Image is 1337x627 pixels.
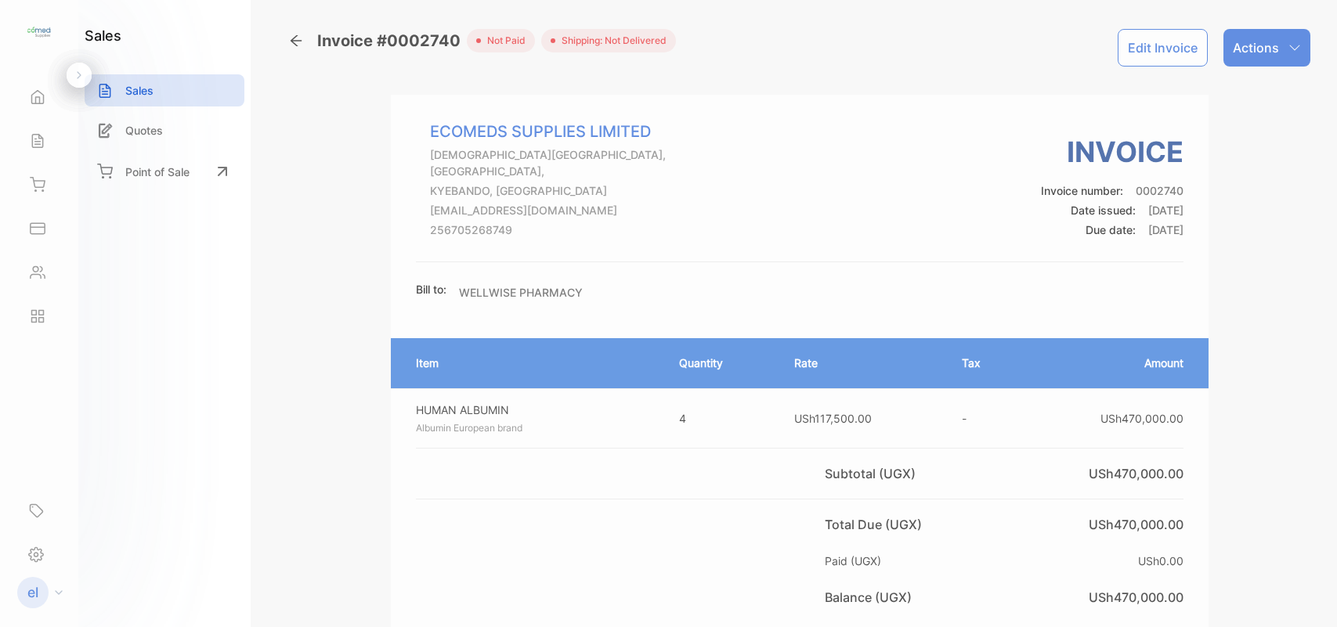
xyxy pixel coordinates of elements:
p: 4 [679,410,763,427]
p: Albumin European brand [416,421,651,435]
p: el [27,582,38,603]
span: USh117,500.00 [794,412,872,425]
p: Subtotal (UGX) [825,464,922,483]
img: logo [27,20,51,44]
span: USh470,000.00 [1089,517,1183,532]
p: HUMAN ALBUMIN [416,402,651,418]
p: Amount [1039,355,1183,371]
p: Sales [125,82,154,99]
p: 256705268749 [430,222,731,238]
p: Paid (UGX) [825,553,887,569]
span: Shipping: Not Delivered [555,34,667,48]
span: not paid [481,34,526,48]
p: [DEMOGRAPHIC_DATA][GEOGRAPHIC_DATA], [GEOGRAPHIC_DATA], [430,146,731,179]
span: [DATE] [1148,204,1183,217]
p: Bill to: [416,281,446,297]
span: USh470,000.00 [1089,589,1183,605]
span: Invoice #0002740 [317,29,467,52]
a: Point of Sale [85,154,244,189]
span: USh470,000.00 [1089,466,1183,481]
p: Balance (UGX) [825,588,918,607]
p: Item [416,355,648,371]
button: Actions [1223,29,1310,67]
span: Due date: [1086,223,1136,236]
span: 0002740 [1136,184,1183,197]
h3: Invoice [1041,131,1183,173]
p: Quotes [125,122,163,139]
p: Rate [794,355,930,371]
span: USh470,000.00 [1100,412,1183,425]
p: - [962,410,1007,427]
span: Date issued: [1071,204,1136,217]
button: Edit Invoice [1118,29,1208,67]
p: Point of Sale [125,164,190,180]
p: WELLWISE PHARMACY [459,284,583,301]
span: Invoice number: [1041,184,1123,197]
a: Sales [85,74,244,106]
p: KYEBANDO, [GEOGRAPHIC_DATA] [430,182,731,199]
p: ECOMEDS SUPPLIES LIMITED [430,120,731,143]
p: [EMAIL_ADDRESS][DOMAIN_NAME] [430,202,731,218]
h1: sales [85,25,121,46]
p: Total Due (UGX) [825,515,928,534]
p: Actions [1233,38,1279,57]
iframe: LiveChat chat widget [1271,561,1337,627]
p: Quantity [679,355,763,371]
span: [DATE] [1148,223,1183,236]
p: Tax [962,355,1007,371]
span: USh0.00 [1138,554,1183,568]
a: Quotes [85,114,244,146]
